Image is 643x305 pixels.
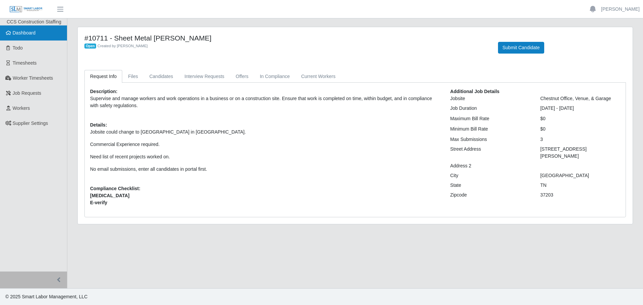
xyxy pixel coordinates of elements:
span: Worker Timesheets [13,75,53,81]
p: No email submissions, enter all candidates in portal first. [90,166,440,173]
div: [DATE] - [DATE] [535,105,625,112]
div: Max Submissions [445,136,535,143]
span: Open [84,44,96,49]
p: Jobsite could change to [GEOGRAPHIC_DATA] in [GEOGRAPHIC_DATA]. [90,129,440,136]
a: Files [122,70,144,83]
b: Description: [90,89,118,94]
div: [STREET_ADDRESS][PERSON_NAME] [535,146,625,160]
button: Submit Candidate [498,42,544,54]
div: TN [535,182,625,189]
p: Need list of recent projects worked on. [90,153,440,160]
div: Zipcode [445,192,535,199]
h4: #10711 - Sheet Metal [PERSON_NAME] [84,34,488,42]
div: Chestnut Office, Venue, & Garage [535,95,625,102]
div: 37203 [535,192,625,199]
span: CCS Construction Staffing [7,19,61,24]
span: © 2025 Smart Labor Management, LLC [5,294,87,299]
p: Supervise and manage workers and work operations in a business or on a construction site. Ensure ... [90,95,440,109]
span: Todo [13,45,23,51]
b: Details: [90,122,107,128]
a: [PERSON_NAME] [601,6,640,13]
span: Supplier Settings [13,121,48,126]
b: Compliance Checklist: [90,186,140,191]
span: Dashboard [13,30,36,35]
div: $0 [535,115,625,122]
div: 3 [535,136,625,143]
div: Street Address [445,146,535,160]
div: Maximum Bill Rate [445,115,535,122]
a: In Compliance [254,70,296,83]
span: Timesheets [13,60,37,66]
span: E-verify [90,199,440,206]
a: Candidates [144,70,179,83]
div: [GEOGRAPHIC_DATA] [535,172,625,179]
div: $0 [535,126,625,133]
div: Jobsite [445,95,535,102]
img: SLM Logo [9,6,43,13]
span: Workers [13,105,30,111]
a: Offers [230,70,254,83]
a: Request Info [84,70,122,83]
a: Interview Requests [179,70,230,83]
div: Address 2 [445,162,535,169]
div: Job Duration [445,105,535,112]
p: Commercial Experience required. [90,141,440,148]
b: Additional Job Details [450,89,499,94]
span: [MEDICAL_DATA] [90,192,440,199]
span: Job Requests [13,90,42,96]
div: City [445,172,535,179]
a: Current Workers [295,70,341,83]
span: Created by [PERSON_NAME] [97,44,148,48]
div: State [445,182,535,189]
div: Minimum Bill Rate [445,126,535,133]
